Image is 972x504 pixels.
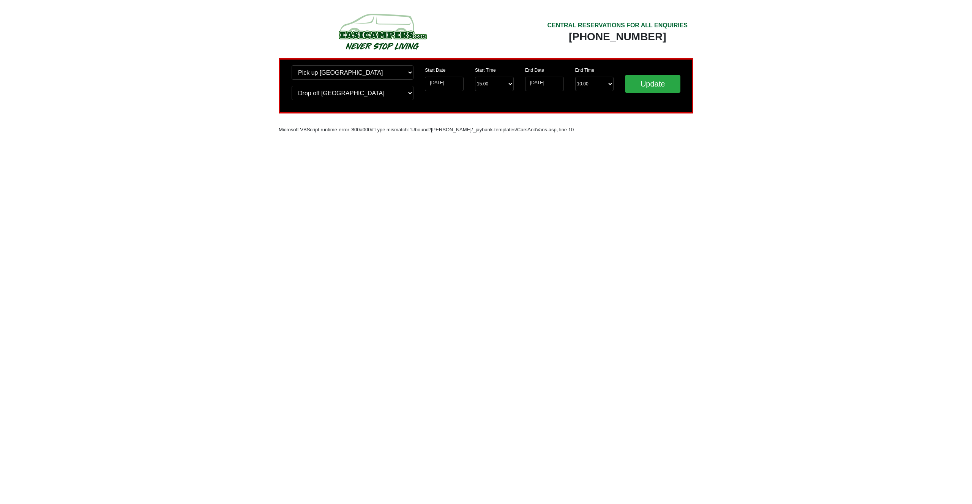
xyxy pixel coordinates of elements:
[557,127,574,132] font: , line 10
[429,127,556,132] font: /[PERSON_NAME]/_jaybank-templates/CarsAndVans.asp
[575,67,595,74] label: End Time
[525,67,544,74] label: End Date
[475,67,496,74] label: Start Time
[547,21,688,30] div: CENTRAL RESERVATIONS FOR ALL ENQUIRIES
[374,127,429,132] font: Type mismatch: 'Ubound'
[425,77,464,91] input: Start Date
[339,127,374,132] font: error '800a000d'
[279,127,337,132] font: Microsoft VBScript runtime
[547,30,688,44] div: [PHONE_NUMBER]
[310,11,454,52] img: campers-checkout-logo.png
[625,75,680,93] input: Update
[525,77,564,91] input: Return Date
[425,67,445,74] label: Start Date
